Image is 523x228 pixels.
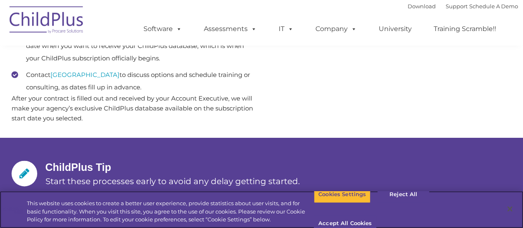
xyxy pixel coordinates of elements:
[501,200,519,218] button: Close
[12,69,256,94] li: Contact to discuss options and schedule training or consulting, as dates fill up in advance.
[27,199,314,224] div: This website uses cookies to create a better user experience, provide statistics about user visit...
[12,27,256,65] li: Work with your Account Executive to and choose a date when you want to receive your ChildPlus dat...
[196,21,265,37] a: Assessments
[314,186,370,203] button: Cookies Settings
[50,71,119,79] a: [GEOGRAPHIC_DATA]
[408,3,436,10] a: Download
[377,186,429,203] button: Reject All
[135,21,190,37] a: Software
[270,21,302,37] a: IT
[469,3,518,10] a: Schedule A Demo
[408,3,518,10] font: |
[45,161,111,173] span: ChildPlus Tip
[446,3,468,10] a: Support
[370,21,420,37] a: University
[45,176,300,186] span: Start these processes early to avoid any delay getting started.
[425,21,504,37] a: Training Scramble!!
[5,0,88,42] img: ChildPlus by Procare Solutions
[12,94,256,123] p: After your contract is filled out and received by your Account Executive, we will make your agenc...
[307,21,365,37] a: Company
